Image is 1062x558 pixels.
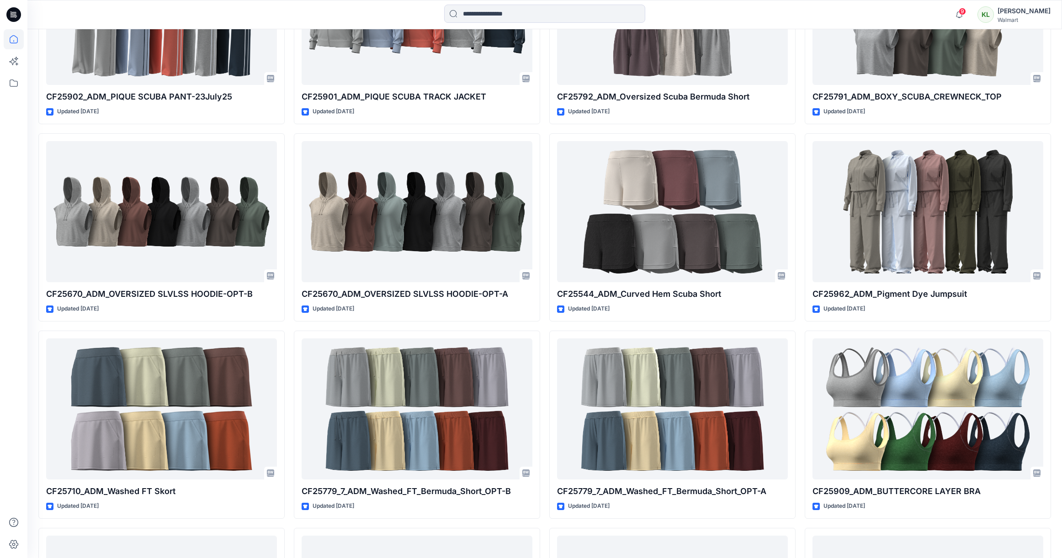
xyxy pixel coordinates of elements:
div: Walmart [998,16,1051,23]
p: CF25901_ADM_PIQUE SCUBA TRACK JACKET [302,90,532,103]
p: Updated [DATE] [57,304,99,314]
p: Updated [DATE] [313,304,354,314]
a: CF25710_ADM_Washed FT Skort [46,338,277,480]
p: Updated [DATE] [313,107,354,116]
p: CF25792_ADM_Oversized Scuba Bermuda Short [557,90,788,103]
p: CF25909_ADM_BUTTERCORE LAYER BRA [812,485,1043,498]
p: Updated [DATE] [568,501,610,511]
span: 9 [959,8,966,15]
p: CF25670_ADM_OVERSIZED SLVLSS HOODIE-OPT-A [302,288,532,300]
a: CF25670_ADM_OVERSIZED SLVLSS HOODIE-OPT-A [302,141,532,283]
p: Updated [DATE] [57,501,99,511]
p: Updated [DATE] [568,107,610,116]
p: CF25779_7_ADM_Washed_FT_Bermuda_Short_OPT-B [302,485,532,498]
p: Updated [DATE] [823,107,865,116]
a: CF25544_ADM_Curved Hem Scuba Short [557,141,788,283]
p: Updated [DATE] [823,501,865,511]
a: CF25779_7_ADM_Washed_FT_Bermuda_Short_OPT-B [302,338,532,480]
p: CF25779_7_ADM_Washed_FT_Bermuda_Short_OPT-A [557,485,788,498]
div: [PERSON_NAME] [998,5,1051,16]
a: CF25962_ADM_Pigment Dye Jumpsuit [812,141,1043,283]
p: CF25962_ADM_Pigment Dye Jumpsuit [812,288,1043,300]
p: Updated [DATE] [568,304,610,314]
a: CF25909_ADM_BUTTERCORE LAYER BRA [812,338,1043,480]
p: CF25791_ADM_BOXY_SCUBA_CREWNECK_TOP [812,90,1043,103]
p: CF25902_ADM_PIQUE SCUBA PANT-23July25 [46,90,277,103]
p: CF25544_ADM_Curved Hem Scuba Short [557,288,788,300]
p: CF25670_ADM_OVERSIZED SLVLSS HOODIE-OPT-B [46,288,277,300]
div: KL [977,6,994,23]
a: CF25779_7_ADM_Washed_FT_Bermuda_Short_OPT-A [557,338,788,480]
p: CF25710_ADM_Washed FT Skort [46,485,277,498]
p: Updated [DATE] [823,304,865,314]
p: Updated [DATE] [313,501,354,511]
p: Updated [DATE] [57,107,99,116]
a: CF25670_ADM_OVERSIZED SLVLSS HOODIE-OPT-B [46,141,277,283]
